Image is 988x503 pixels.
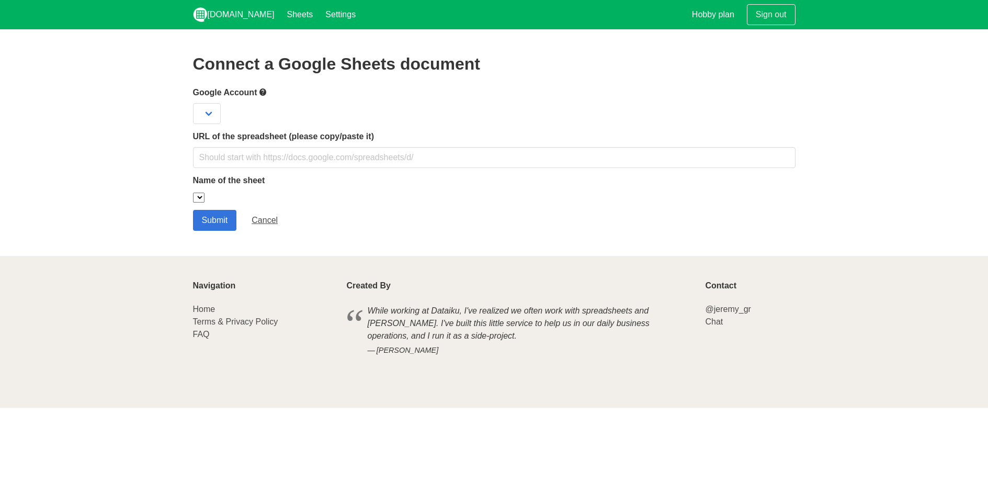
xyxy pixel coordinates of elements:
blockquote: While working at Dataiku, I've realized we often work with spreadsheets and [PERSON_NAME]. I've b... [347,303,693,358]
p: Navigation [193,281,334,290]
input: Should start with https://docs.google.com/spreadsheets/d/ [193,147,796,168]
a: Cancel [243,210,287,231]
cite: [PERSON_NAME] [368,345,672,356]
a: @jeremy_gr [705,305,751,314]
img: logo_v2_white.png [193,7,208,22]
a: Home [193,305,215,314]
label: URL of the spreadsheet (please copy/paste it) [193,130,796,143]
h2: Connect a Google Sheets document [193,54,796,73]
a: Sign out [747,4,796,25]
p: Contact [705,281,795,290]
label: Google Account [193,86,796,99]
a: Terms & Privacy Policy [193,317,278,326]
label: Name of the sheet [193,174,796,187]
p: Created By [347,281,693,290]
input: Submit [193,210,237,231]
a: FAQ [193,330,210,339]
a: Chat [705,317,723,326]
